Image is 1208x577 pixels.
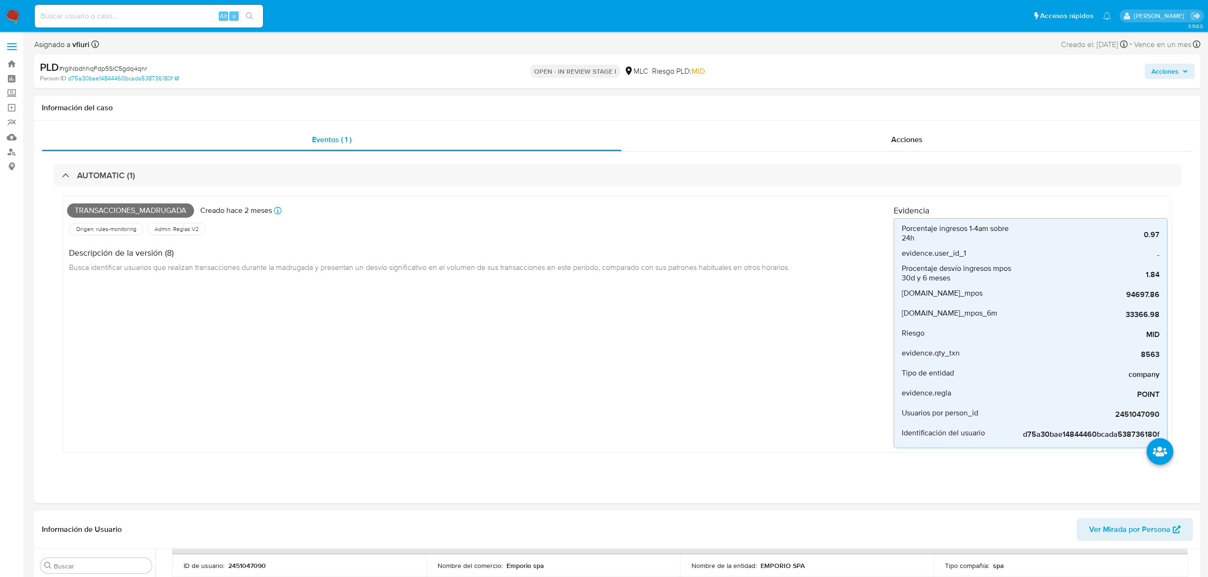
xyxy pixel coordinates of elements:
span: Origen: rules-monitoring [75,225,137,233]
span: Vence en un mes [1134,39,1191,50]
span: Acciones [891,134,923,145]
p: spa [993,561,1004,570]
b: Person ID [40,74,66,83]
span: Eventos ( 1 ) [312,134,351,145]
p: EMPORIO SPA [760,561,805,570]
div: Creado el: [DATE] [1061,38,1128,51]
span: Admin. Reglas V2 [154,225,200,233]
button: search-icon [240,10,259,23]
div: AUTOMATIC (1) [53,164,1181,186]
button: Ver Mirada por Persona [1077,518,1193,541]
h3: AUTOMATIC (1) [77,170,135,181]
div: MLC [624,66,648,77]
h4: Descripción de la versión (8) [69,248,790,258]
p: OPEN - IN REVIEW STAGE I [530,65,620,78]
span: Alt [220,11,227,20]
h1: Información del caso [42,103,1193,113]
span: Acciones [1151,64,1179,79]
p: Tipo compañía : [945,561,989,570]
p: Nombre del comercio : [438,561,503,570]
span: # rgINbdhhqFdp5SlC5gdq4qnr [59,64,147,73]
button: Buscar [44,562,52,569]
b: vfiuri [70,39,89,50]
p: Creado hace 2 meses [200,205,272,216]
a: Notificaciones [1103,12,1111,20]
p: ID de usuario : [184,561,224,570]
p: 2451047090 [228,561,266,570]
button: Acciones [1145,64,1195,79]
span: Accesos rápidos [1040,11,1093,21]
p: valentina.fiuri@mercadolibre.com [1134,11,1188,20]
a: d75a30bae14844460bcada538736180f [68,74,179,83]
p: Emporio spa [507,561,544,570]
p: Nombre de la entidad : [692,561,757,570]
b: PLD [40,59,59,75]
span: Riesgo PLD: [652,66,705,77]
input: Buscar [54,562,148,570]
span: Asignado a [34,39,89,50]
h1: Información de Usuario [42,525,122,534]
span: Ver Mirada por Persona [1089,518,1170,541]
span: Busca identificar usuarios que realizan transacciones durante la madrugada y presentan un desvío ... [69,262,790,272]
a: Salir [1191,11,1201,21]
span: Transacciones_madrugada [67,203,194,218]
span: - [1130,38,1132,51]
span: s [233,11,235,20]
input: Buscar usuario o caso... [35,10,263,22]
span: MID [692,66,705,77]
